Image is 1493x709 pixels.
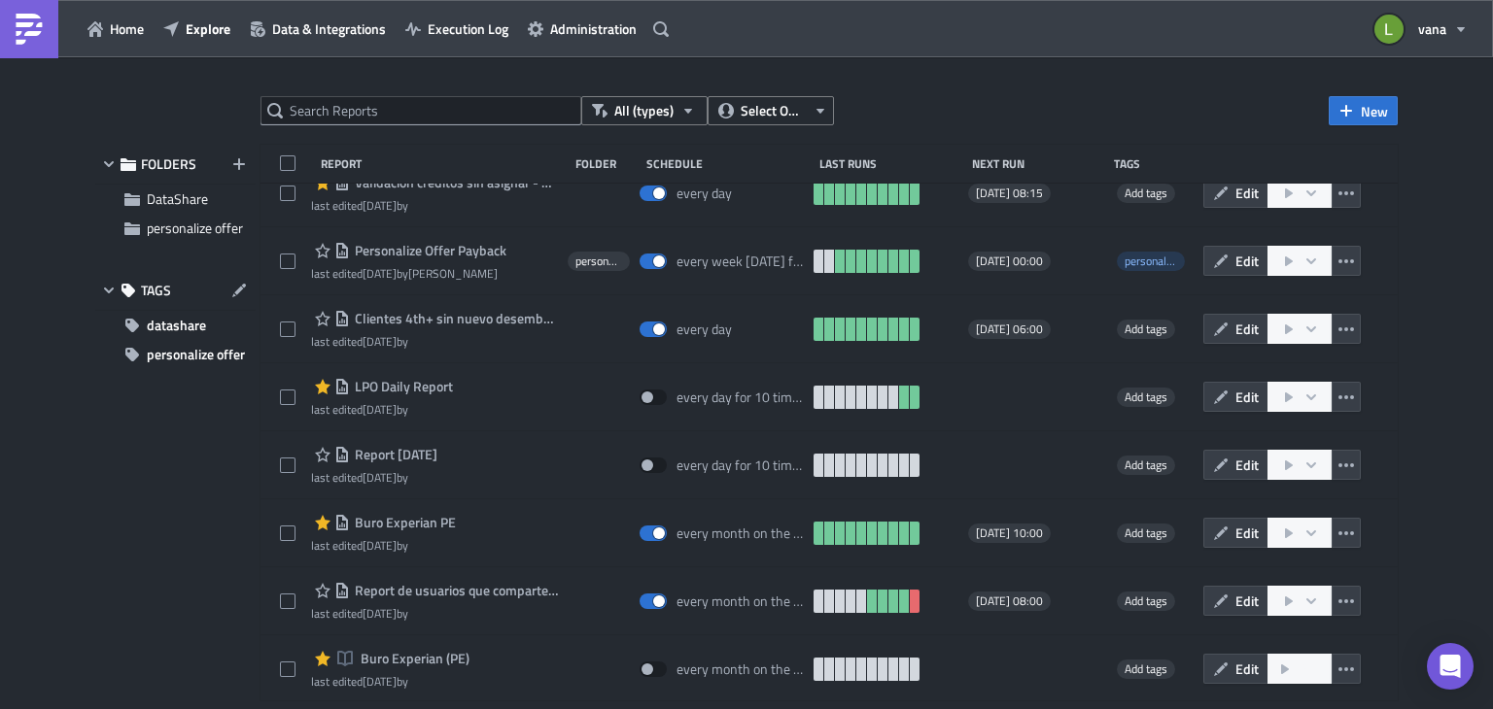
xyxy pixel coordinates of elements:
[356,650,469,667] span: Buro Experian (PE)
[311,334,558,349] div: last edited by
[141,282,171,299] span: TAGS
[1117,591,1175,611] span: Add tags
[976,525,1043,541] span: [DATE] 10:00
[677,456,805,474] div: every day for 10 times
[677,388,805,406] div: every day for 10 times
[14,14,45,45] img: PushMetrics
[350,514,456,531] span: Buro Experian PE
[976,593,1043,609] span: [DATE] 08:00
[363,196,397,215] time: 2025-08-02T14:36:51Z
[575,253,622,269] span: personalize offer
[1125,252,1206,270] span: personalize offer
[363,672,397,691] time: 2025-07-17T17:35:03Z
[581,96,708,125] button: All (types)
[350,582,558,599] span: Report de usuarios que comparten 4 ad_id
[363,332,397,351] time: 2025-07-31T14:05:07Z
[1125,388,1167,406] span: Add tags
[1117,184,1175,203] span: Add tags
[1235,455,1259,475] span: Edit
[819,156,962,171] div: Last Runs
[1203,246,1268,276] button: Edit
[1117,252,1185,271] span: personalize offer
[1300,658,1324,679] span: Run
[147,340,245,369] span: personalize offer
[1361,101,1388,121] span: New
[311,470,437,485] div: last edited by
[1235,251,1259,271] span: Edit
[350,242,506,259] span: Personalize Offer Payback
[1418,18,1446,39] span: vana
[1267,654,1333,684] button: Run
[1427,643,1474,690] div: Open Intercom Messenger
[272,18,386,39] span: Data & Integrations
[575,156,637,171] div: Folder
[141,155,196,173] span: FOLDERS
[311,606,558,621] div: last edited by
[1125,659,1167,678] span: Add tags
[311,198,558,213] div: last edited by
[976,253,1043,269] span: [DATE] 00:00
[363,400,397,419] time: 2025-07-23T20:05:08Z
[677,660,805,678] div: every month on the 5th for 10 times
[363,468,397,487] time: 2025-07-23T19:49:42Z
[147,188,208,209] span: DataShare
[1235,319,1259,339] span: Edit
[95,340,256,369] button: personalize offer
[677,321,732,338] div: every day
[78,14,154,44] button: Home
[147,311,206,340] span: datashare
[1203,382,1268,412] button: Edit
[95,311,256,340] button: datashare
[428,18,508,39] span: Execution Log
[1372,13,1406,46] img: Avatar
[110,18,144,39] span: Home
[1117,523,1175,543] span: Add tags
[550,18,637,39] span: Administration
[1203,586,1268,616] button: Edit
[1117,388,1175,407] span: Add tags
[1125,523,1167,542] span: Add tags
[1235,658,1259,679] span: Edit
[614,100,674,121] span: All (types)
[677,524,805,542] div: every month on the 5th for 10 times
[311,402,453,417] div: last edited by
[976,321,1043,337] span: [DATE] 06:00
[321,156,566,171] div: Report
[1203,518,1268,548] button: Edit
[972,156,1105,171] div: Next Run
[1117,659,1175,679] span: Add tags
[396,14,518,44] button: Execution Log
[1125,591,1167,610] span: Add tags
[741,100,806,121] span: Select Owner
[1125,456,1167,474] span: Add tags
[1203,178,1268,208] button: Edit
[1235,387,1259,407] span: Edit
[350,446,437,463] span: Report 2025-07-23
[311,266,506,281] div: last edited by [PERSON_NAME]
[147,218,243,238] span: personalize offer
[154,14,240,44] button: Explore
[186,18,230,39] span: Explore
[646,156,810,171] div: Schedule
[677,185,732,202] div: every day
[350,378,453,395] span: LPO Daily Report
[518,14,646,44] button: Administration
[363,536,397,555] time: 2025-07-17T21:56:26Z
[1203,314,1268,344] button: Edit
[260,96,581,125] input: Search Reports
[1203,654,1268,684] button: Edit
[350,310,558,327] span: Clientes 4th+ sin nuevo desembolso en 4 días
[1203,450,1268,480] button: Edit
[1235,523,1259,543] span: Edit
[1329,96,1398,125] button: New
[1117,456,1175,475] span: Add tags
[363,264,397,283] time: 2025-07-28T17:22:03Z
[1363,8,1478,51] button: vana
[976,186,1043,201] span: [DATE] 08:15
[1117,320,1175,339] span: Add tags
[240,14,396,44] button: Data & Integrations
